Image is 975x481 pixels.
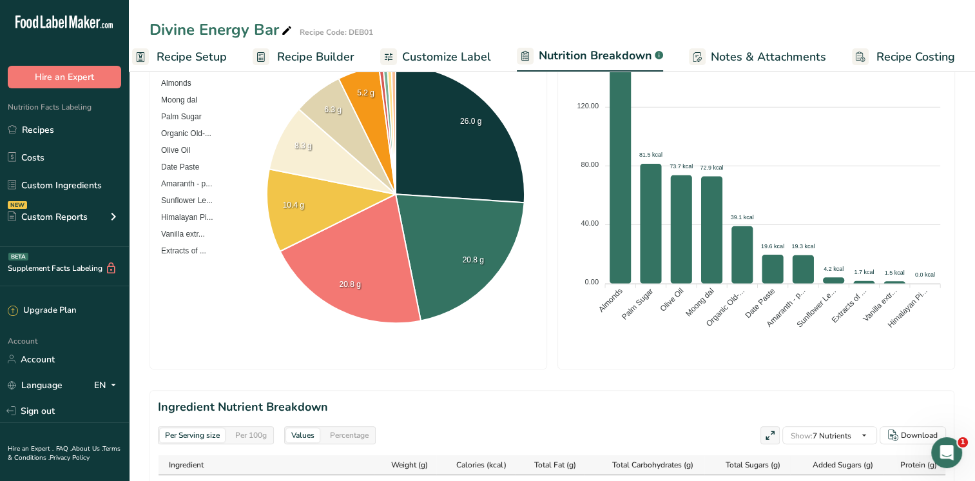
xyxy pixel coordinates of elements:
iframe: Intercom live chat [931,437,962,468]
span: Total Fat (g) [534,459,576,471]
tspan: Himalayan Pi... [886,286,929,329]
button: Hire an Expert [8,66,121,88]
tspan: 0.00 [585,278,599,286]
div: Download [901,429,938,441]
tspan: Organic Old-... [704,286,746,328]
h2: Ingredient Nutrient Breakdown [158,398,946,416]
span: Recipe Setup [157,48,227,66]
span: Total Carbohydrates (g) [612,459,693,471]
tspan: Amaranth - p... [764,286,807,329]
span: Total Sugars (g) [726,459,780,471]
span: Nutrition Breakdown [539,47,652,64]
tspan: Date Paste [743,286,777,320]
tspan: 120.00 [577,102,599,110]
a: Language [8,374,63,397]
span: Sunflower Le... [151,196,213,205]
span: Recipe Costing [876,48,955,66]
a: FAQ . [56,444,72,453]
span: Recipe Builder [277,48,354,66]
span: Almonds [151,79,191,88]
span: Weight (g) [391,459,428,471]
a: Recipe Costing [852,43,955,72]
tspan: Olive Oil [658,286,685,313]
tspan: Extracts of ... [830,286,868,324]
span: Amaranth - p... [151,179,212,188]
span: Date Paste [151,162,199,172]
span: Moong dal [151,95,197,104]
tspan: Palm Sugar [620,286,655,321]
a: Notes & Attachments [689,43,826,72]
button: Show:7 Nutrients [782,426,877,444]
span: Show: [791,431,813,441]
div: Percentage [325,428,374,442]
a: Nutrition Breakdown [517,41,663,72]
button: Download [880,426,946,444]
a: Recipe Builder [253,43,354,72]
a: Terms & Conditions . [8,444,121,462]
div: EN [94,377,121,393]
a: Hire an Expert . [8,444,53,453]
div: Custom Reports [8,210,88,224]
span: 1 [958,437,968,447]
span: Protein (g) [900,459,937,471]
tspan: Sunflower Le... [795,286,838,329]
span: Ingredient [169,459,204,471]
a: Recipe Setup [132,43,227,72]
tspan: Vanilla extr... [861,286,898,324]
a: Privacy Policy [50,453,90,462]
span: Customize Label [402,48,491,66]
span: Olive Oil [151,146,190,155]
tspan: Almonds [597,286,624,314]
a: Customize Label [380,43,491,72]
div: Per 100g [230,428,272,442]
span: Organic Old-... [151,129,211,138]
tspan: Moong dal [684,286,716,319]
div: Upgrade Plan [8,304,76,317]
span: 7 Nutrients [791,431,851,441]
span: Extracts of ... [151,246,206,255]
span: Added Sugars (g) [813,459,873,471]
span: Vanilla extr... [151,230,205,239]
span: Notes & Attachments [711,48,826,66]
div: BETA [8,253,28,260]
span: Himalayan Pi... [151,213,213,222]
div: Per Serving size [160,428,225,442]
div: NEW [8,201,27,209]
span: Palm Sugar [151,112,202,121]
tspan: 80.00 [581,161,599,168]
div: Recipe Code: DEB01 [300,26,373,38]
div: Divine Energy Bar [150,18,294,41]
span: Calories (kcal) [456,459,507,471]
tspan: 40.00 [581,219,599,227]
a: About Us . [72,444,102,453]
div: Values [286,428,320,442]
